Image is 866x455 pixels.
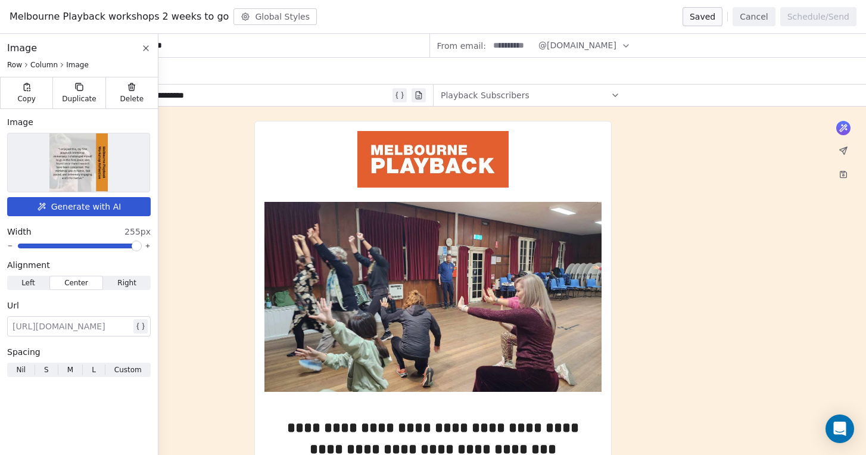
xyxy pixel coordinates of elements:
span: Width [7,226,32,238]
span: From email: [437,40,486,52]
span: S [44,364,49,375]
span: Column [30,60,58,70]
img: Selected image [49,133,108,192]
button: Global Styles [233,8,317,25]
span: Spacing [7,346,41,358]
span: Nil [16,364,26,375]
span: Right [117,278,136,288]
button: Cancel [733,7,775,26]
span: L [92,364,96,375]
span: Image [7,41,37,55]
span: Url [7,300,19,311]
span: Image [66,60,89,70]
span: @[DOMAIN_NAME] [538,39,616,52]
span: Duplicate [62,94,96,104]
button: Saved [683,7,722,26]
span: M [67,364,73,375]
span: 255px [124,226,151,238]
button: Schedule/Send [780,7,856,26]
button: Generate with AI [7,197,151,216]
span: Delete [120,94,144,104]
span: Custom [114,364,142,375]
span: Alignment [7,259,50,271]
span: Melbourne Playback workshops 2 weeks to go [10,10,229,24]
span: Left [21,278,35,288]
span: Copy [17,94,36,104]
span: Row [7,60,22,70]
div: Open Intercom Messenger [825,415,854,443]
span: Playback Subscribers [441,89,529,101]
span: Image [7,116,33,128]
